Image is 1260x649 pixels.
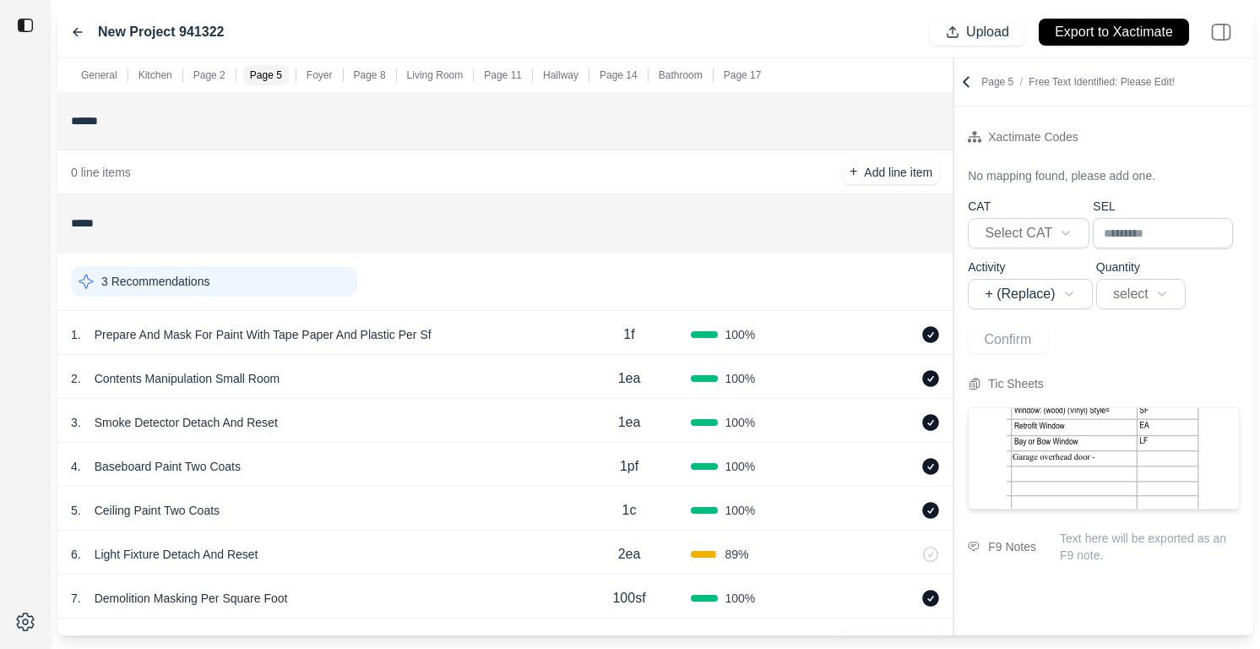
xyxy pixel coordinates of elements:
[864,164,932,181] p: Add line item
[864,632,932,649] p: Add line item
[71,546,81,563] p: 6 .
[988,127,1078,147] div: Xactimate Codes
[250,68,282,82] p: Page 5
[725,502,755,519] span: 100 %
[622,500,637,521] p: 1c
[725,546,748,563] span: 89 %
[850,162,857,182] p: +
[407,68,464,82] p: Living Room
[1055,23,1173,42] p: Export to Xactimate
[71,164,131,181] p: 0 line items
[988,537,1036,557] div: F9 Notes
[968,542,980,552] img: comment
[484,68,522,82] p: Page 11
[71,326,81,343] p: 1 .
[307,68,333,82] p: Foyer
[981,75,1175,89] p: Page 5
[1060,530,1240,564] p: Text here will be exported as an F9 note.
[88,367,286,390] p: Contents Manipulation Small Room
[618,412,641,433] p: 1ea
[725,590,755,607] span: 100 %
[620,456,638,477] p: 1pf
[968,198,1089,215] p: CAT
[725,370,755,387] span: 100 %
[725,414,755,431] span: 100 %
[88,323,438,346] p: Prepare And Mask For Paint With Tape Paper And Plastic Per Sf
[354,68,386,82] p: Page 8
[193,68,225,82] p: Page 2
[618,368,641,389] p: 1ea
[1039,19,1189,46] button: Export to Xactimate
[88,455,247,478] p: Baseboard Paint Two Coats
[88,411,285,434] p: Smoke Detector Detach And Reset
[600,68,638,82] p: Page 14
[618,544,641,564] p: 2ea
[98,22,224,42] label: New Project 941322
[988,374,1044,394] div: Tic Sheets
[612,588,645,608] p: 100sf
[71,370,81,387] p: 2 .
[1013,76,1029,88] span: /
[543,68,578,82] p: Hallway
[968,259,1093,275] p: Activity
[138,68,172,82] p: Kitchen
[71,590,81,607] p: 7 .
[1029,76,1175,88] span: Free Text Identified: Please Edit!
[1007,408,1202,509] img: Cropped Image
[17,17,34,34] img: toggle sidebar
[1203,14,1240,51] img: right-panel.svg
[843,161,939,184] button: +Add line item
[725,458,755,475] span: 100 %
[968,167,1155,184] p: No mapping found, please add one.
[659,68,703,82] p: Bathroom
[71,632,131,649] p: 8 line items
[725,326,755,343] span: 100 %
[71,414,81,431] p: 3 .
[88,543,265,566] p: Light Fixture Detach And Reset
[71,458,81,475] p: 4 .
[966,23,1009,42] p: Upload
[88,586,295,610] p: Demolition Masking Per Square Foot
[623,324,634,345] p: 1f
[930,19,1025,46] button: Upload
[101,273,209,290] p: 3 Recommendations
[1093,198,1233,215] p: SEL
[88,499,226,522] p: Ceiling Paint Two Coats
[724,68,762,82] p: Page 17
[1096,259,1186,275] p: Quantity
[71,502,81,519] p: 5 .
[81,68,117,82] p: General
